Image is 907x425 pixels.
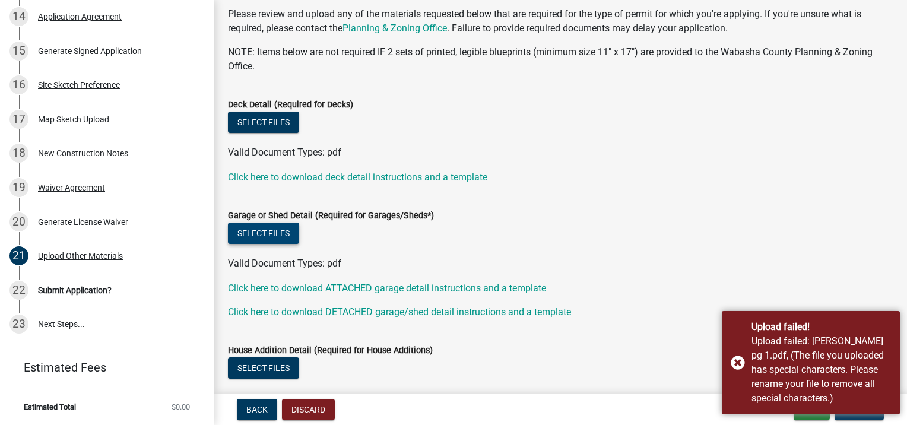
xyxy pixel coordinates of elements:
[38,115,109,123] div: Map Sketch Upload
[38,47,142,55] div: Generate Signed Application
[342,23,447,34] a: Planning & Zoning Office
[38,218,128,226] div: Generate License Waiver
[38,183,105,192] div: Waiver Agreement
[751,334,891,405] div: Upload failed: MANTHEI,MIKE pg 1.pdf, (The file you uploaded has special characters. Please renam...
[228,45,893,74] p: NOTE: Items below are not required IF 2 sets of printed, legible blueprints (minimum size 11" x 1...
[228,283,546,294] a: Click here to download ATTACHED garage detail instructions and a template
[9,178,28,197] div: 19
[24,403,76,411] span: Estimated Total
[9,213,28,231] div: 20
[228,306,571,318] a: Click here to download DETACHED garage/shed detail instructions and a template
[9,246,28,265] div: 21
[228,223,299,244] button: Select files
[38,81,120,89] div: Site Sketch Preference
[9,356,195,379] a: Estimated Fees
[237,399,277,420] button: Back
[172,403,190,411] span: $0.00
[9,7,28,26] div: 14
[228,101,353,109] label: Deck Detail (Required for Decks)
[38,12,122,21] div: Application Agreement
[228,212,434,220] label: Garage or Shed Detail (Required for Garages/Sheds*)
[9,144,28,163] div: 18
[9,75,28,94] div: 16
[9,281,28,300] div: 22
[751,320,891,334] div: Upload failed!
[9,315,28,334] div: 23
[228,112,299,133] button: Select files
[228,7,893,36] p: Please review and upload any of the materials requested below that are required for the type of p...
[38,149,128,157] div: New Construction Notes
[228,347,433,355] label: House Addition Detail (Required for House Additions)
[228,147,341,158] span: Valid Document Types: pdf
[228,357,299,379] button: Select files
[228,258,341,269] span: Valid Document Types: pdf
[228,172,487,183] a: Click here to download deck detail instructions and a template
[9,42,28,61] div: 15
[246,405,268,414] span: Back
[282,399,335,420] button: Discard
[9,110,28,129] div: 17
[38,252,123,260] div: Upload Other Materials
[38,286,112,294] div: Submit Application?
